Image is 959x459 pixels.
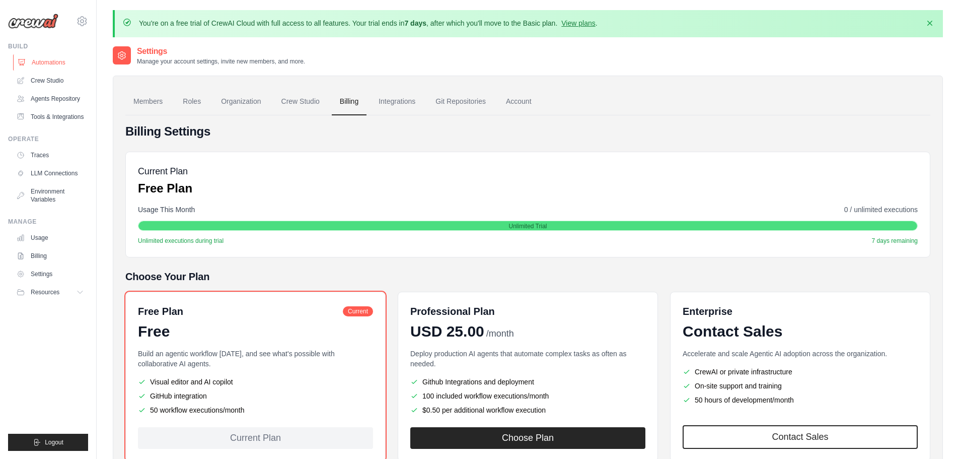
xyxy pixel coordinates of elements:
[12,147,88,163] a: Traces
[138,322,373,341] div: Free
[12,183,88,208] a: Environment Variables
[427,88,494,115] a: Git Repositories
[138,377,373,387] li: Visual editor and AI copilot
[8,14,58,29] img: Logo
[137,57,305,65] p: Manage your account settings, invite new members, and more.
[12,73,88,89] a: Crew Studio
[31,288,59,296] span: Resources
[12,266,88,282] a: Settings
[8,42,88,50] div: Build
[138,180,192,196] p: Free Plan
[12,109,88,125] a: Tools & Integrations
[138,391,373,401] li: GitHub integration
[8,218,88,226] div: Manage
[844,205,918,215] span: 0 / unlimited executions
[13,54,89,71] a: Automations
[410,377,645,387] li: Github Integrations and deployment
[175,88,209,115] a: Roles
[332,88,366,115] a: Billing
[8,434,88,451] button: Logout
[125,123,930,140] h4: Billing Settings
[683,381,918,391] li: On-site support and training
[138,237,224,245] span: Unlimited executions during trial
[138,405,373,415] li: 50 workflow executions/month
[137,45,305,57] h2: Settings
[410,391,645,401] li: 100 included workflow executions/month
[410,322,484,341] span: USD 25.00
[486,327,514,341] span: /month
[138,349,373,369] p: Build an agentic workflow [DATE], and see what's possible with collaborative AI agents.
[410,427,645,449] button: Choose Plan
[12,230,88,246] a: Usage
[125,88,171,115] a: Members
[12,165,88,181] a: LLM Connections
[12,91,88,107] a: Agents Repository
[683,395,918,405] li: 50 hours of development/month
[125,270,930,284] h5: Choose Your Plan
[138,304,183,318] h6: Free Plan
[508,222,547,230] span: Unlimited Trial
[410,349,645,369] p: Deploy production AI agents that automate complex tasks as often as needed.
[371,88,423,115] a: Integrations
[683,425,918,449] a: Contact Sales
[683,349,918,359] p: Accelerate and scale Agentic AI adoption across the organization.
[561,19,595,27] a: View plans
[139,18,598,28] p: You're on a free trial of CrewAI Cloud with full access to all features. Your trial ends in , aft...
[404,19,426,27] strong: 7 days
[138,205,195,215] span: Usage This Month
[872,237,918,245] span: 7 days remaining
[343,306,373,316] span: Current
[498,88,540,115] a: Account
[683,367,918,377] li: CrewAI or private infrastructure
[273,88,328,115] a: Crew Studio
[12,248,88,264] a: Billing
[683,304,918,318] h6: Enterprise
[683,322,918,341] div: Contact Sales
[138,164,192,178] h5: Current Plan
[12,284,88,300] button: Resources
[410,405,645,415] li: $0.50 per additional workflow execution
[213,88,269,115] a: Organization
[8,135,88,143] div: Operate
[45,438,63,446] span: Logout
[410,304,495,318] h6: Professional Plan
[138,427,373,449] div: Current Plan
